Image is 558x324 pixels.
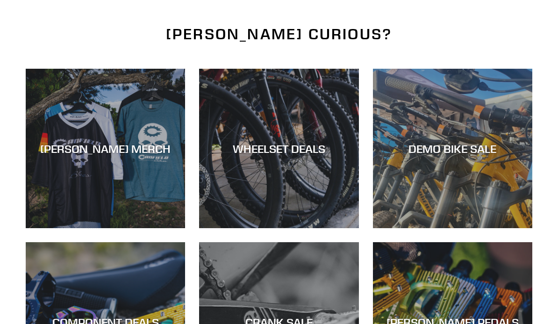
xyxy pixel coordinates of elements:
div: DEMO BIKE SALE [373,142,532,155]
div: [PERSON_NAME] MERCH [26,142,185,155]
div: WHEELSET DEALS [199,142,358,155]
a: DEMO BIKE SALE [373,69,532,228]
a: [PERSON_NAME] MERCH [26,69,185,228]
h2: [PERSON_NAME] curious? [26,25,532,43]
a: WHEELSET DEALS [199,69,358,228]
